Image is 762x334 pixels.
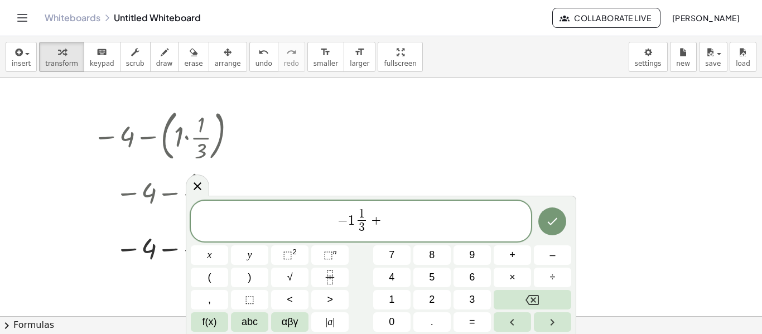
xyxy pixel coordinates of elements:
[389,314,394,330] span: 0
[549,248,555,263] span: –
[311,290,349,309] button: Greater than
[311,312,349,332] button: Absolute value
[271,312,308,332] button: Greek alphabet
[126,60,144,67] span: scrub
[248,270,252,285] span: )
[314,60,338,67] span: smaller
[534,245,571,265] button: Minus
[271,268,308,287] button: Square root
[231,290,268,309] button: Placeholder
[120,42,151,72] button: scrub
[286,46,297,59] i: redo
[283,249,292,260] span: ⬚
[429,292,435,307] span: 2
[350,60,369,67] span: larger
[389,248,394,263] span: 7
[191,290,228,309] button: ,
[332,316,335,327] span: |
[389,270,394,285] span: 4
[509,270,515,285] span: ×
[337,214,348,227] span: −
[231,245,268,265] button: y
[45,60,78,67] span: transform
[258,46,269,59] i: undo
[494,312,531,332] button: Left arrow
[6,42,37,72] button: insert
[494,245,531,265] button: Plus
[629,42,668,72] button: settings
[191,245,228,265] button: x
[327,292,333,307] span: >
[333,248,337,256] sup: n
[348,214,355,227] span: 1
[469,292,475,307] span: 3
[208,270,211,285] span: (
[45,12,100,23] a: Whiteboards
[13,9,31,27] button: Toggle navigation
[248,248,252,263] span: y
[454,245,491,265] button: 9
[534,312,571,332] button: Right arrow
[84,42,120,72] button: keyboardkeypad
[384,60,416,67] span: fullscreen
[307,42,344,72] button: format_sizesmaller
[326,316,328,327] span: |
[231,268,268,287] button: )
[413,290,451,309] button: 2
[413,268,451,287] button: 5
[676,60,690,67] span: new
[373,290,411,309] button: 1
[550,270,556,285] span: ÷
[368,214,384,227] span: +
[150,42,179,72] button: draw
[245,292,254,307] span: ⬚
[413,245,451,265] button: 8
[284,60,299,67] span: redo
[202,314,217,330] span: f(x)
[359,208,365,220] span: 1
[97,46,107,59] i: keyboard
[156,60,173,67] span: draw
[431,314,433,330] span: .
[326,314,335,330] span: a
[311,245,349,265] button: Superscript
[90,60,114,67] span: keypad
[320,46,331,59] i: format_size
[191,312,228,332] button: Functions
[699,42,727,72] button: save
[271,245,308,265] button: Squared
[378,42,422,72] button: fullscreen
[469,314,475,330] span: =
[249,42,278,72] button: undoundo
[469,270,475,285] span: 6
[494,268,531,287] button: Times
[208,248,212,263] span: x
[494,290,571,309] button: Backspace
[454,312,491,332] button: Equals
[373,245,411,265] button: 7
[562,13,651,23] span: Collaborate Live
[429,270,435,285] span: 5
[373,312,411,332] button: 0
[324,249,333,260] span: ⬚
[670,42,697,72] button: new
[736,60,750,67] span: load
[208,292,211,307] span: ,
[469,248,475,263] span: 9
[39,42,84,72] button: transform
[209,42,247,72] button: arrange
[215,60,241,67] span: arrange
[344,42,375,72] button: format_sizelarger
[178,42,209,72] button: erase
[705,60,721,67] span: save
[191,268,228,287] button: (
[538,207,566,235] button: Done
[389,292,394,307] span: 1
[672,13,740,23] span: [PERSON_NAME]
[255,60,272,67] span: undo
[287,270,293,285] span: √
[413,312,451,332] button: .
[509,248,515,263] span: +
[730,42,756,72] button: load
[184,60,202,67] span: erase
